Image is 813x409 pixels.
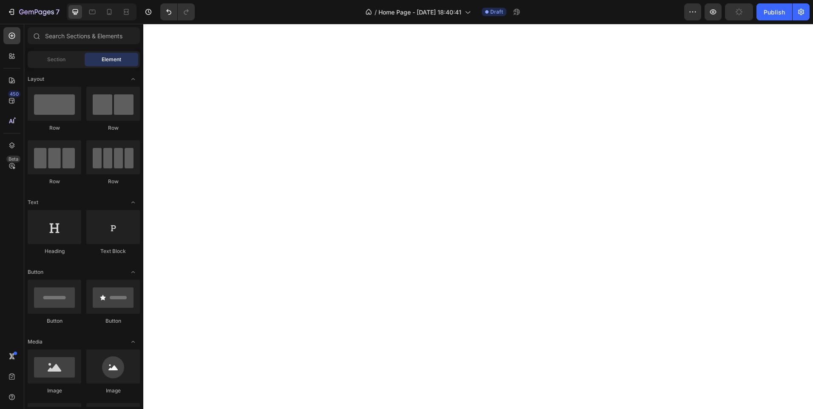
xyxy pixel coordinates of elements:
[47,56,65,63] span: Section
[102,56,121,63] span: Element
[28,199,38,206] span: Text
[126,196,140,209] span: Toggle open
[126,265,140,279] span: Toggle open
[8,91,20,97] div: 450
[126,72,140,86] span: Toggle open
[490,8,503,16] span: Draft
[56,7,60,17] p: 7
[375,8,377,17] span: /
[6,156,20,162] div: Beta
[764,8,785,17] div: Publish
[28,75,44,83] span: Layout
[3,3,63,20] button: 7
[143,24,813,409] iframe: Design area
[28,27,140,44] input: Search Sections & Elements
[28,338,43,346] span: Media
[378,8,461,17] span: Home Page - [DATE] 18:40:41
[28,178,81,185] div: Row
[756,3,792,20] button: Publish
[28,317,81,325] div: Button
[86,124,140,132] div: Row
[28,387,81,395] div: Image
[28,268,43,276] span: Button
[86,178,140,185] div: Row
[86,247,140,255] div: Text Block
[28,124,81,132] div: Row
[126,335,140,349] span: Toggle open
[86,387,140,395] div: Image
[86,317,140,325] div: Button
[28,247,81,255] div: Heading
[160,3,195,20] div: Undo/Redo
